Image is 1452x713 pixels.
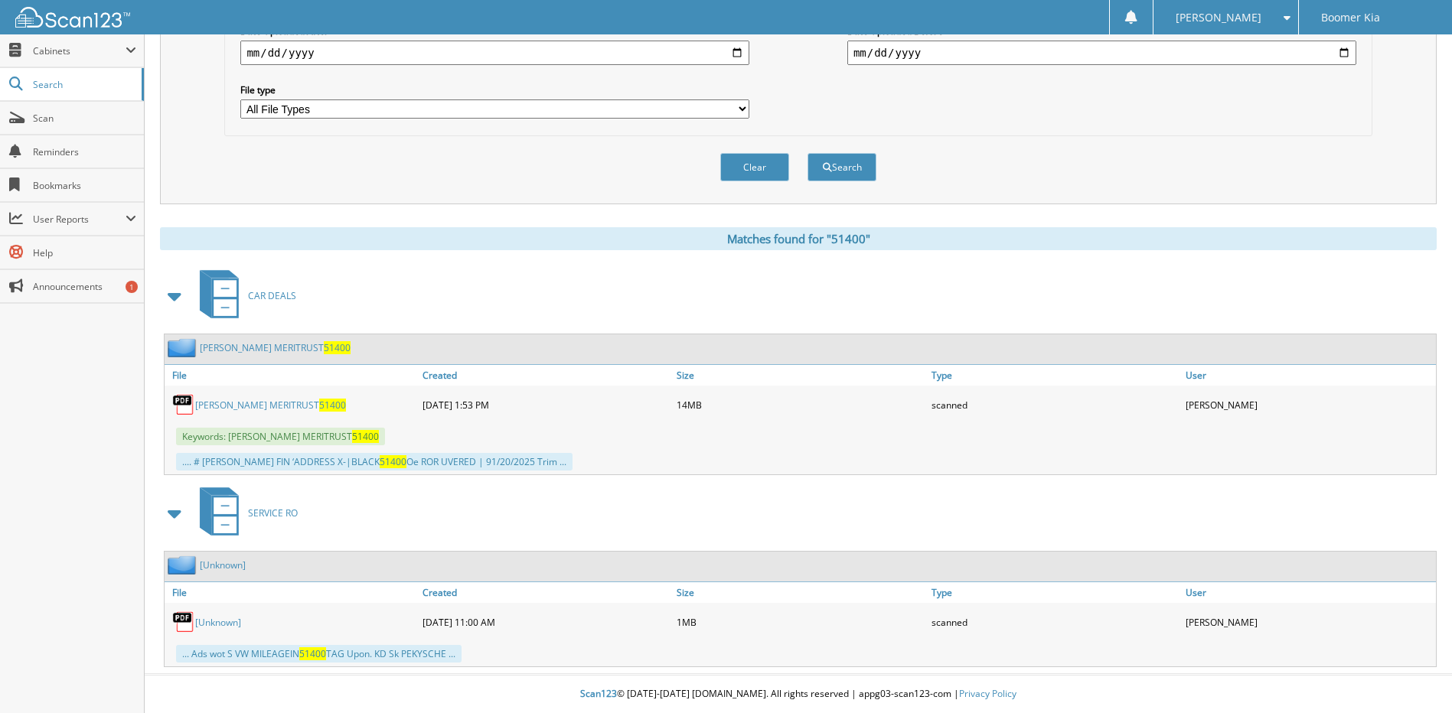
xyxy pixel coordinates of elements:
button: Clear [720,153,789,181]
div: 1 [126,281,138,293]
a: Type [928,582,1182,603]
span: SERVICE RO [248,506,298,519]
a: File [165,365,419,386]
span: [PERSON_NAME] [1176,13,1261,22]
div: 1MB [673,607,927,637]
a: User [1182,582,1436,603]
div: [DATE] 11:00 AM [419,607,673,637]
span: Bookmarks [33,179,136,192]
a: [Unknown] [200,558,246,571]
iframe: Chat Widget [1375,640,1452,713]
a: CAR DEALS [191,265,296,326]
span: User Reports [33,213,126,226]
img: folder2.png [168,338,200,357]
label: File type [240,83,749,96]
img: scan123-logo-white.svg [15,7,130,28]
a: Privacy Policy [959,687,1016,700]
div: 14MB [673,389,927,420]
a: User [1182,365,1436,386]
div: scanned [928,389,1182,420]
div: scanned [928,607,1182,637]
span: 51400 [319,399,346,412]
input: start [240,41,749,65]
div: [PERSON_NAME] [1182,607,1436,637]
a: [Unknown] [195,616,241,629]
a: Created [419,365,673,386]
span: 51400 [380,455,406,468]
span: Reminders [33,145,136,158]
span: Scan123 [580,687,617,700]
a: SERVICE RO [191,483,298,543]
img: PDF.png [172,393,195,416]
span: Boomer Kia [1321,13,1380,22]
span: Announcements [33,280,136,293]
div: © [DATE]-[DATE] [DOMAIN_NAME]. All rights reserved | appg03-scan123-com | [145,676,1452,713]
a: File [165,582,419,603]
input: end [847,41,1356,65]
a: Created [419,582,673,603]
span: 51400 [352,430,379,443]
a: [PERSON_NAME] MERITRUST51400 [195,399,346,412]
a: Size [673,582,927,603]
img: PDF.png [172,610,195,633]
a: Type [928,365,1182,386]
span: CAR DEALS [248,289,296,302]
span: Help [33,246,136,259]
span: Search [33,78,134,91]
button: Search [808,153,876,181]
span: Keywords: [PERSON_NAME] MERITRUST [176,428,385,445]
div: [PERSON_NAME] [1182,389,1436,420]
div: .... # [PERSON_NAME] FIN ‘ADDRESS X-|BLACK Oe ROR UVERED | 91/20/2025 Trim ... [176,453,573,470]
span: 51400 [299,647,326,660]
a: Size [673,365,927,386]
span: 51400 [324,341,351,354]
span: Cabinets [33,44,126,57]
a: [PERSON_NAME] MERITRUST51400 [200,341,351,354]
span: Scan [33,112,136,125]
img: folder2.png [168,555,200,575]
div: ... Ads wot S VW MILEAGEIN TAG Upon. KD Sk PEKYSCHE ... [176,645,462,663]
div: Matches found for "51400" [160,227,1437,250]
div: [DATE] 1:53 PM [419,389,673,420]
